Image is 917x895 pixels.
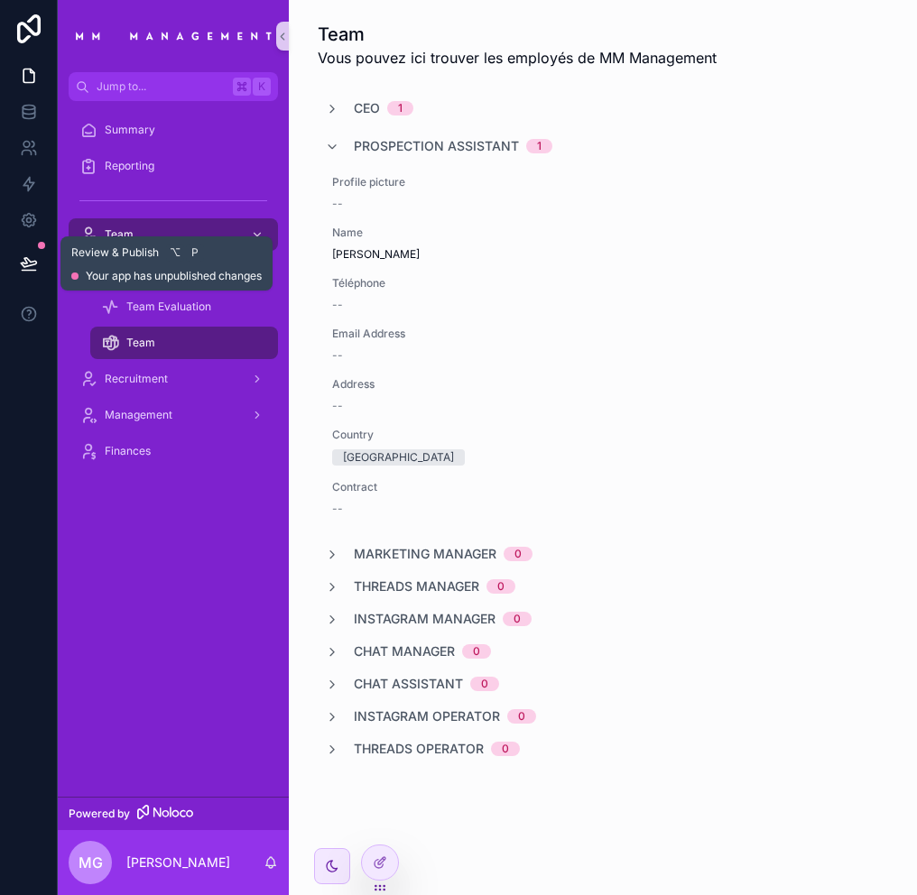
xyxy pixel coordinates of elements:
span: Instagram Operator [354,707,500,725]
div: 0 [481,677,488,691]
span: Summary [105,123,155,137]
span: Your app has unpublished changes [86,269,262,283]
span: Address [332,377,581,392]
div: 0 [514,547,522,561]
div: 0 [497,579,505,594]
span: K [255,79,269,94]
span: -- [332,399,343,413]
span: Threads Manager [354,577,479,595]
img: App logo [69,25,278,46]
span: ⌥ [168,245,182,260]
span: -- [332,298,343,312]
span: Téléphone [332,276,581,291]
span: Team Evaluation [126,300,211,314]
span: Team [105,227,134,242]
a: Reporting [69,150,278,182]
span: Review & Publish [71,245,159,260]
a: Team Evaluation [90,291,278,323]
span: -- [332,502,343,516]
span: Instagram Manager [354,610,496,628]
span: CEO [354,99,380,117]
span: Prospection Assistant [354,137,519,155]
span: Powered by [69,807,130,821]
span: MG [79,852,103,873]
div: 0 [502,742,509,756]
span: Profile picture [332,175,581,189]
span: Email Address [332,327,581,341]
span: P [188,245,202,260]
span: -- [332,197,343,211]
span: [PERSON_NAME] [332,247,581,262]
span: Team [126,336,155,350]
span: -- [332,348,343,363]
span: Contract [332,480,581,494]
h1: Team [318,22,717,47]
a: Team [69,218,278,251]
div: 0 [514,612,521,626]
div: 0 [473,644,480,659]
div: 1 [398,101,403,115]
div: 0 [518,709,525,724]
a: Recruitment [69,363,278,395]
span: Vous pouvez ici trouver les employés de MM Management [318,47,717,69]
p: [PERSON_NAME] [126,853,230,872]
span: Marketing Manager [354,545,496,563]
button: Jump to...K [69,72,278,101]
span: Finances [105,444,151,458]
a: Summary [69,114,278,146]
div: [GEOGRAPHIC_DATA] [343,449,454,466]
span: Jump to... [97,79,226,94]
span: Reporting [105,159,154,173]
span: Chat Assistant [354,675,463,693]
span: Chat Manager [354,642,455,660]
span: Name [332,226,581,240]
span: Recruitment [105,372,168,386]
div: scrollable content [58,101,289,491]
span: Management [105,408,172,422]
a: Powered by [58,797,289,830]
span: Country [332,428,581,442]
span: Threads Operator [354,740,484,758]
a: Finances [69,435,278,467]
a: Team [90,327,278,359]
div: 1 [537,139,542,153]
a: Management [69,399,278,431]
